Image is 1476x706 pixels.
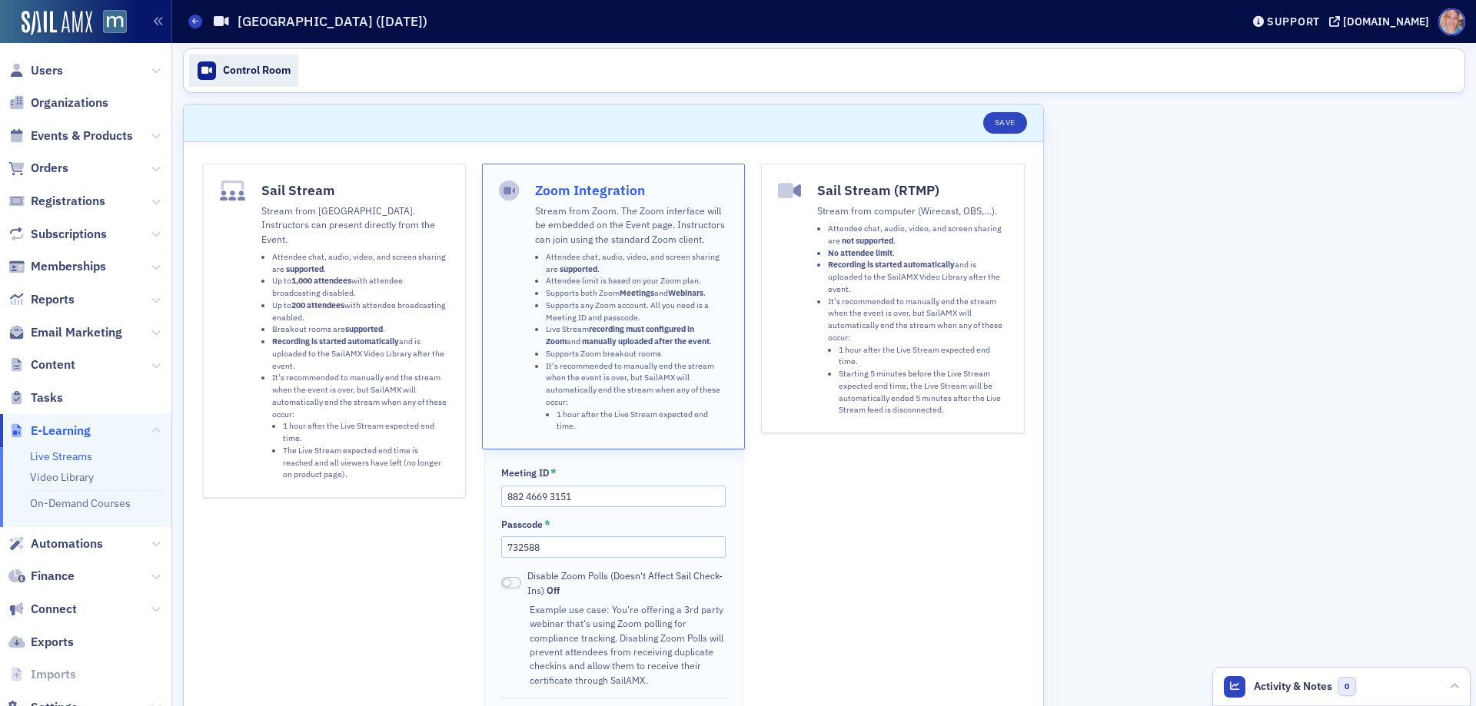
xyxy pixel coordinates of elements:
button: Sail StreamStream from [GEOGRAPHIC_DATA]. Instructors can present directly from the Event.Attende... [203,164,466,498]
span: Content [31,356,75,373]
div: Meeting ID [501,467,549,479]
h4: Sail Stream [261,181,449,201]
span: Registrations [31,193,105,210]
strong: supported [560,264,597,274]
div: Control Room [223,64,291,78]
strong: supported [286,264,324,274]
span: Memberships [31,258,106,275]
a: Live Streams [30,449,92,463]
strong: not supported [842,235,893,246]
a: Reports [8,291,75,308]
span: Off [501,577,521,588]
a: Events & Products [8,128,133,144]
strong: Recording is started automatically [272,336,399,346]
li: It's recommended to manually end the stream when the event is over, but SailAMX will automaticall... [546,360,728,433]
span: 0 [1338,677,1357,696]
li: Starting 5 minutes before the Live Stream expected end time, the Live Stream will be automaticall... [839,368,1007,416]
strong: recording must configured in Zoom [546,323,694,346]
a: Finance [8,568,75,585]
span: Connect [31,601,77,618]
strong: 200 attendees [291,300,344,310]
li: Attendee limit is based on your Zoom plan. [546,275,728,287]
a: Orders [8,160,68,177]
li: and is uploaded to the SailAMX Video Library after the event. [272,336,449,372]
a: Control Room [189,55,298,87]
strong: supported [345,323,383,334]
li: and is uploaded to the SailAMX Video Library after the event. [828,259,1007,295]
a: Imports [8,666,76,683]
a: Content [8,356,75,373]
li: 1 hour after the Live Stream expected end time. [839,344,1007,369]
button: [DOMAIN_NAME] [1329,16,1434,27]
span: Profile [1438,8,1465,35]
img: SailAMX [22,11,92,35]
li: 1 hour after the Live Stream expected end time. [557,409,728,433]
span: Orders [31,160,68,177]
span: Imports [31,666,76,683]
a: Automations [8,535,103,552]
button: Sail Stream (RTMP)Stream from computer (Wirecast, OBS,…).Attendee chat, audio, video, and screen ... [761,164,1024,433]
abbr: This field is required [544,518,550,532]
a: Memberships [8,258,106,275]
li: 1 hour after the Live Stream expected end time. [283,420,449,445]
span: Activity & Notes [1254,678,1332,694]
a: View Homepage [92,10,127,36]
span: Disable Zoom Polls (Doesn't Affect Sail Check-Ins) [527,568,726,597]
a: Connect [8,601,77,618]
li: Breakout rooms are . [272,323,449,336]
strong: manually uploaded after the event [582,336,710,346]
strong: 1,000 attendees [291,275,351,286]
span: Off [547,584,560,596]
li: Supports any Zoom account. All you need is a Meeting ID and passcode. [546,300,728,324]
div: Example use case: You're offering a 3rd party webinar that's using Zoom polling for compliance tr... [530,602,725,687]
span: Users [31,62,63,79]
h4: Sail Stream (RTMP) [817,181,1007,201]
a: On-Demand Courses [30,496,131,510]
div: [DOMAIN_NAME] [1343,15,1429,28]
div: Passcode [501,519,543,530]
a: Email Marketing [8,324,122,341]
span: Email Marketing [31,324,122,341]
abbr: This field is required [550,466,557,480]
img: SailAMX [103,10,127,34]
span: Tasks [31,389,63,406]
a: E-Learning [8,423,91,439]
li: It's recommended to manually end the stream when the event is over, but SailAMX will automaticall... [272,372,449,481]
li: Attendee chat, audio, video, and screen sharing are . [828,223,1007,247]
span: Reports [31,291,75,308]
li: The Live Stream expected end time is reached and all viewers have left (no longer on product page). [283,445,449,481]
span: Exports [31,634,74,651]
li: Up to with attendee broadcasting disabled. [272,275,449,300]
li: Attendee chat, audio, video, and screen sharing are . [546,251,728,276]
a: Registrations [8,193,105,210]
li: It's recommended to manually end the stream when the event is over, but SailAMX will automaticall... [828,296,1007,417]
span: E-Learning [31,423,91,439]
div: Support [1267,15,1320,28]
a: Users [8,62,63,79]
p: Stream from computer (Wirecast, OBS,…). [817,204,1007,217]
strong: Webinars [668,287,703,298]
button: Save [983,112,1027,134]
a: Video Library [30,470,94,484]
strong: Recording is started automatically [828,259,955,270]
p: Stream from Zoom. The Zoom interface will be embedded on the Event page. Instructors can join usi... [535,204,728,246]
li: Supports both Zoom and . [546,287,728,300]
span: Subscriptions [31,226,107,243]
p: Stream from [GEOGRAPHIC_DATA]. Instructors can present directly from the Event. [261,204,449,246]
a: Subscriptions [8,226,107,243]
span: Organizations [31,94,108,111]
a: Exports [8,634,74,651]
h4: Zoom Integration [535,181,728,201]
button: Zoom IntegrationStream from Zoom. The Zoom interface will be embedded on the Event page. Instruct... [482,164,745,449]
li: Up to with attendee broadcasting enabled. [272,300,449,324]
h1: [GEOGRAPHIC_DATA] ([DATE]) [238,12,427,31]
strong: Meetings [620,287,654,298]
strong: No attendee limit [828,247,893,258]
span: Finance [31,568,75,585]
li: Attendee chat, audio, video, and screen sharing are . [272,251,449,276]
li: Live Stream and . [546,323,728,348]
a: Organizations [8,94,108,111]
a: Tasks [8,389,63,406]
li: Supports Zoom breakout rooms [546,348,728,360]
